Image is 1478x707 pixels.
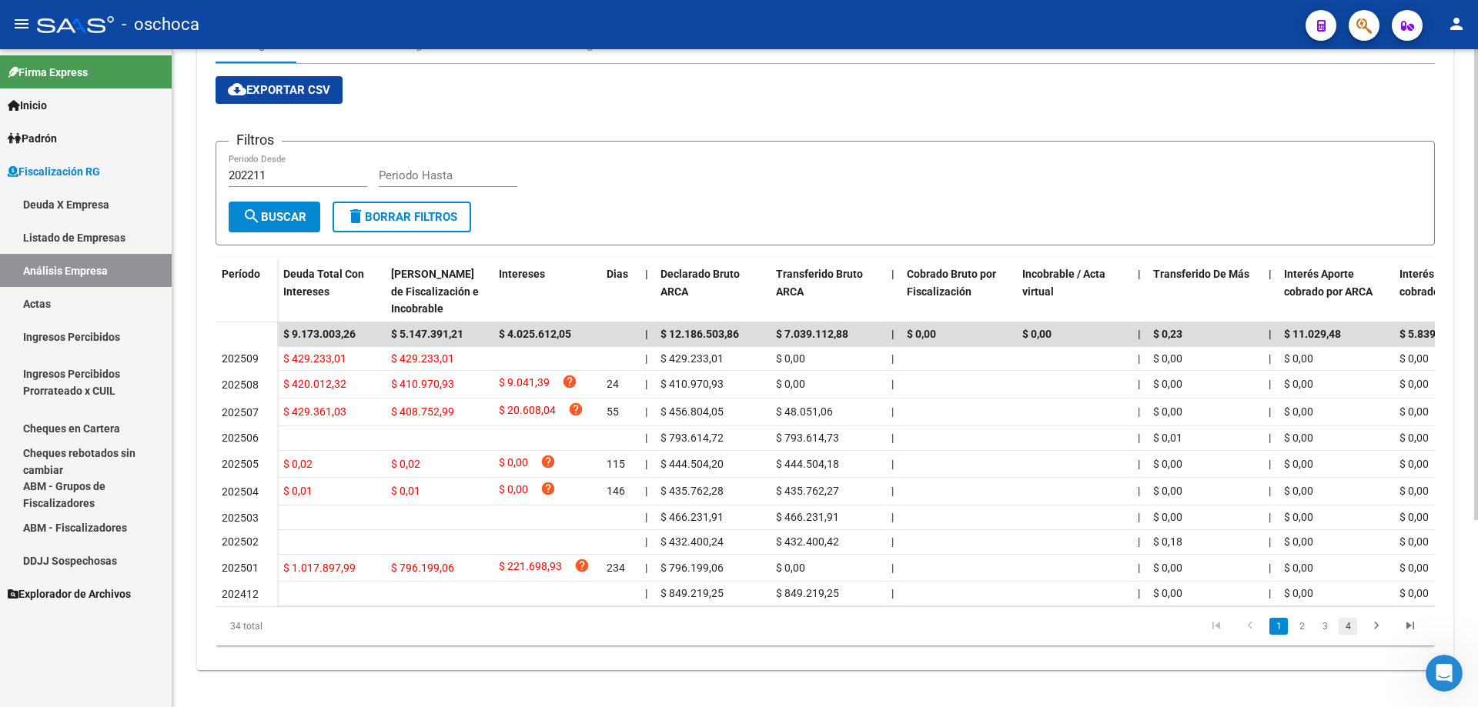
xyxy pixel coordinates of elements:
div: 34 total [216,607,456,645]
span: $ 0,00 [1284,378,1313,390]
span: $ 5.147.391,21 [391,328,463,340]
span: $ 11.029,48 [1284,328,1341,340]
span: 202509 [222,352,259,365]
a: go to last page [1396,618,1425,635]
span: Explorador de Archivos [8,585,131,602]
span: $ 0,01 [283,485,313,497]
a: go to first page [1202,618,1231,635]
datatable-header-cell: Transferido De Más [1147,258,1262,325]
span: Período [222,268,260,280]
span: 202505 [222,458,259,470]
span: 24 [607,378,619,390]
span: | [645,352,647,365]
i: help [568,402,584,417]
span: 202504 [222,485,259,498]
span: Incobrable / Acta virtual [1022,268,1105,298]
span: $ 466.231,91 [776,511,839,523]
span: $ 466.231,91 [660,511,724,523]
span: Deuda Total Con Intereses [283,268,364,298]
li: page 3 [1313,613,1336,639]
span: $ 0,00 [1284,352,1313,365]
span: $ 0,00 [1153,511,1182,523]
a: go to previous page [1236,618,1265,635]
datatable-header-cell: Cobrado Bruto por Fiscalización [901,258,1016,325]
span: $ 0,00 [1153,352,1182,365]
span: | [1138,352,1140,365]
button: Exportar CSV [216,76,343,104]
span: $ 0,02 [391,458,420,470]
datatable-header-cell: | [639,258,654,325]
span: $ 0,00 [1284,485,1313,497]
span: $ 0,00 [776,378,805,390]
span: | [645,511,647,523]
span: $ 444.504,18 [776,458,839,470]
span: | [891,511,894,523]
span: $ 5.839,78 [1399,328,1450,340]
span: $ 221.698,93 [499,558,562,579]
span: | [645,405,647,418]
span: $ 432.400,42 [776,535,839,548]
span: | [1138,587,1140,599]
span: $ 0,00 [1153,485,1182,497]
span: $ 0,00 [1284,562,1313,574]
span: $ 849.219,25 [660,587,724,599]
span: $ 7.039.112,88 [776,328,848,340]
span: | [891,535,894,548]
span: $ 0,00 [776,562,805,574]
span: | [1138,268,1141,280]
span: $ 444.504,20 [660,458,724,470]
span: | [891,352,894,365]
span: | [1269,458,1271,470]
span: | [891,562,894,574]
span: $ 0,00 [1399,535,1429,548]
span: 202412 [222,588,259,600]
span: | [645,268,648,280]
span: | [891,328,894,340]
span: $ 0,00 [1399,432,1429,444]
span: $ 0,02 [283,458,313,470]
span: | [645,432,647,444]
span: 55 [607,405,619,418]
span: $ 0,23 [1153,328,1182,340]
span: | [891,485,894,497]
a: 3 [1316,618,1334,635]
span: $ 9.173.003,26 [283,328,356,340]
span: Buscar [242,210,306,224]
span: $ 410.970,93 [391,378,454,390]
span: | [1269,378,1271,390]
span: | [1269,587,1271,599]
span: $ 0,00 [1284,587,1313,599]
span: Dias [607,268,628,280]
span: $ 0,00 [1153,458,1182,470]
datatable-header-cell: Deuda Total Con Intereses [277,258,385,325]
a: 4 [1339,618,1357,635]
datatable-header-cell: Dias [600,258,639,325]
span: $ 410.970,93 [660,378,724,390]
span: Transferido Bruto ARCA [776,268,863,298]
datatable-header-cell: | [885,258,901,325]
mat-icon: menu [12,15,31,33]
span: | [891,587,894,599]
span: $ 0,00 [1284,511,1313,523]
span: $ 0,00 [907,328,936,340]
span: $ 432.400,24 [660,535,724,548]
span: $ 429.233,01 [660,352,724,365]
a: 2 [1292,618,1311,635]
span: Inicio [8,97,47,114]
button: Buscar [229,202,320,232]
i: help [540,454,556,469]
span: | [1269,432,1271,444]
datatable-header-cell: Interés Aporte cobrado por ARCA [1278,258,1393,325]
span: $ 20.608,04 [499,402,556,422]
span: $ 0,00 [1022,328,1052,340]
span: $ 0,00 [1399,378,1429,390]
span: $ 0,00 [1153,378,1182,390]
span: 202507 [222,406,259,419]
span: | [1138,405,1140,418]
a: 1 [1269,618,1288,635]
span: | [1269,268,1272,280]
span: | [645,535,647,548]
span: $ 0,01 [391,485,420,497]
span: | [645,562,647,574]
mat-icon: search [242,207,261,225]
